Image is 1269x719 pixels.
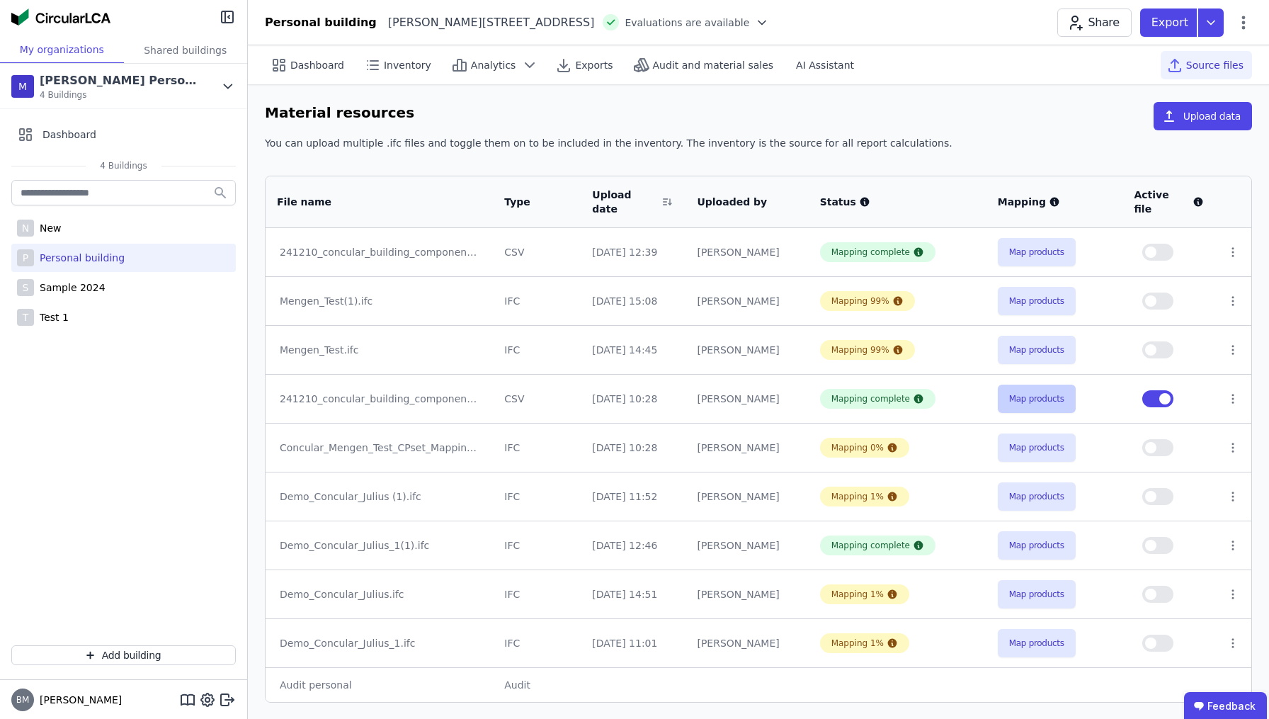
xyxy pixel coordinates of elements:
div: Mapping 99% [831,295,889,307]
button: Map products [998,238,1076,266]
div: Mapping 1% [831,589,884,600]
div: Mengen_Test(1).ifc [280,294,479,308]
div: Demo_Concular_Julius (1).ifc [280,489,479,504]
div: Audit personal [280,678,479,692]
div: [PERSON_NAME] [697,587,797,601]
div: Shared buildings [124,37,248,63]
div: IFC [504,538,569,553]
div: Upload date [592,188,657,216]
div: IFC [504,636,569,650]
div: Personal building [265,14,377,31]
span: Source files [1186,58,1244,72]
div: IFC [504,441,569,455]
span: Evaluations are available [625,16,749,30]
div: [PERSON_NAME][STREET_ADDRESS] [377,14,595,31]
div: Sample 2024 [34,281,106,295]
div: [PERSON_NAME] [697,245,797,259]
div: Uploaded by [697,195,780,209]
button: Map products [998,482,1076,511]
span: Dashboard [290,58,344,72]
span: Exports [575,58,613,72]
div: CSV [504,245,569,259]
div: Mapping [998,195,1112,209]
div: IFC [504,294,569,308]
span: BM [16,696,30,704]
span: Analytics [471,58,516,72]
button: Map products [998,434,1076,462]
div: Demo_Concular_Julius_1(1).ifc [280,538,479,553]
div: Concular_Mengen_Test_CPset_Mapping.ifc [280,441,479,455]
div: [DATE] 11:01 [592,636,674,650]
div: Mapping complete [831,540,910,551]
div: P [17,249,34,266]
div: [PERSON_NAME] [697,538,797,553]
div: Mengen_Test.ifc [280,343,479,357]
button: Share [1057,9,1131,37]
div: IFC [504,587,569,601]
div: Type [504,195,552,209]
div: [DATE] 12:39 [592,245,674,259]
div: [PERSON_NAME] [697,636,797,650]
button: Map products [998,336,1076,364]
div: T [17,309,34,326]
button: Map products [998,287,1076,315]
button: Add building [11,645,236,665]
button: Upload data [1154,102,1252,130]
span: 4 Buildings [86,160,161,171]
p: Export [1151,14,1191,31]
span: Inventory [384,58,431,72]
div: [DATE] 15:08 [592,294,674,308]
button: Map products [998,580,1076,608]
div: IFC [504,489,569,504]
div: Audit [504,678,569,692]
h6: Material resources [265,102,414,125]
div: Mapping 1% [831,638,884,649]
button: Map products [998,531,1076,560]
div: Demo_Concular_Julius_1.ifc [280,636,479,650]
span: AI Assistant [796,58,854,72]
button: Map products [998,385,1076,413]
div: File name [277,195,463,209]
div: Test 1 [34,310,69,324]
span: 4 Buildings [40,89,203,101]
div: [DATE] 14:51 [592,587,674,601]
div: N [17,220,34,237]
div: Mapping 99% [831,344,889,356]
div: You can upload multiple .ifc files and toggle them on to be included in the inventory. The invent... [265,136,1252,162]
div: Status [820,195,975,209]
div: Active file [1134,188,1203,216]
img: Concular [11,9,110,26]
div: Mapping 1% [831,491,884,502]
div: Mapping complete [831,393,910,404]
div: 241210_concular_building_components_template_filled(1).csv [280,392,479,406]
span: Dashboard [42,128,96,142]
div: [PERSON_NAME] [697,392,797,406]
div: Mapping complete [831,247,910,258]
button: Map products [998,629,1076,657]
div: [PERSON_NAME] [697,294,797,308]
div: [DATE] 11:52 [592,489,674,504]
div: IFC [504,343,569,357]
div: Personal building [34,251,125,265]
div: 241210_concular_building_components_template_filled(2).csv [280,245,479,259]
div: Mapping 0% [831,442,884,453]
div: Demo_Concular_Julius.ifc [280,587,479,601]
div: M [11,75,34,98]
div: [DATE] 10:28 [592,392,674,406]
div: [PERSON_NAME] [697,441,797,455]
span: [PERSON_NAME] [34,693,122,707]
div: [PERSON_NAME] [697,343,797,357]
span: Audit and material sales [653,58,774,72]
div: [DATE] 12:46 [592,538,674,553]
div: [PERSON_NAME] [697,489,797,504]
div: [PERSON_NAME] Personal Org [40,72,203,89]
div: New [34,221,62,235]
div: CSV [504,392,569,406]
div: [DATE] 14:45 [592,343,674,357]
div: S [17,279,34,296]
div: [DATE] 10:28 [592,441,674,455]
